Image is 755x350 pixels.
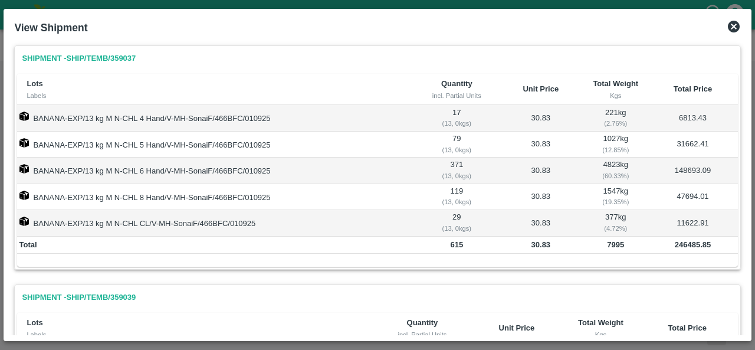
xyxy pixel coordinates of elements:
[27,318,42,327] b: Lots
[648,158,737,184] td: 148693.09
[17,132,415,158] td: BANANA-EXP/13 kg M N-CHL 5 Hand/V-MH-SonaiF/466BFC/010925
[585,171,646,181] div: ( 60.33 %)
[498,210,584,236] td: 30.83
[27,329,366,340] div: Labels
[583,132,648,158] td: 1027 kg
[417,223,496,234] div: ( 13, 0 kgs)
[441,79,472,88] b: Quantity
[17,210,415,236] td: BANANA-EXP/13 kg M N-CHL CL/V-MH-SonaiF/466BFC/010925
[17,105,415,131] td: BANANA-EXP/13 kg M N-CHL 4 Hand/V-MH-SonaiF/466BFC/010925
[417,197,496,207] div: ( 13, 0 kgs)
[583,105,648,131] td: 221 kg
[415,132,498,158] td: 79
[648,210,737,236] td: 11622.91
[593,90,638,101] div: Kgs
[417,145,496,155] div: ( 13, 0 kgs)
[17,158,415,184] td: BANANA-EXP/13 kg M N-CHL 6 Hand/V-MH-SonaiF/466BFC/010925
[19,112,29,121] img: box
[583,210,648,236] td: 377 kg
[450,240,463,249] b: 615
[415,184,498,210] td: 119
[425,90,488,101] div: incl. Partial Units
[498,184,584,210] td: 30.83
[14,22,87,34] b: View Shipment
[19,138,29,148] img: box
[498,105,584,131] td: 30.83
[17,184,415,210] td: BANANA-EXP/13 kg M N-CHL 8 Hand/V-MH-SonaiF/466BFC/010925
[585,223,646,234] div: ( 4.72 %)
[498,132,584,158] td: 30.83
[27,79,42,88] b: Lots
[648,132,737,158] td: 31662.41
[585,197,646,207] div: ( 19.35 %)
[17,287,140,308] a: Shipment -SHIP/TEMB/359039
[17,48,140,69] a: Shipment -SHIP/TEMB/359037
[648,105,737,131] td: 6813.43
[415,158,498,184] td: 371
[499,323,535,332] b: Unit Price
[585,145,646,155] div: ( 12.85 %)
[27,90,406,101] div: Labels
[498,158,584,184] td: 30.83
[574,329,628,340] div: Kgs
[19,164,29,174] img: box
[531,240,551,249] b: 30.83
[415,210,498,236] td: 29
[19,191,29,200] img: box
[407,318,438,327] b: Quantity
[674,84,713,93] b: Total Price
[668,323,707,332] b: Total Price
[417,118,496,129] div: ( 13, 0 kgs)
[585,118,646,129] div: ( 2.76 %)
[583,158,648,184] td: 4823 kg
[675,240,711,249] b: 246485.85
[593,79,638,88] b: Total Weight
[19,240,37,249] b: Total
[19,217,29,226] img: box
[417,171,496,181] div: ( 13, 0 kgs)
[607,240,624,249] b: 7995
[523,84,559,93] b: Unit Price
[583,184,648,210] td: 1547 kg
[415,105,498,131] td: 17
[578,318,623,327] b: Total Weight
[648,184,737,210] td: 47694.01
[385,329,459,340] div: incl. Partial Units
